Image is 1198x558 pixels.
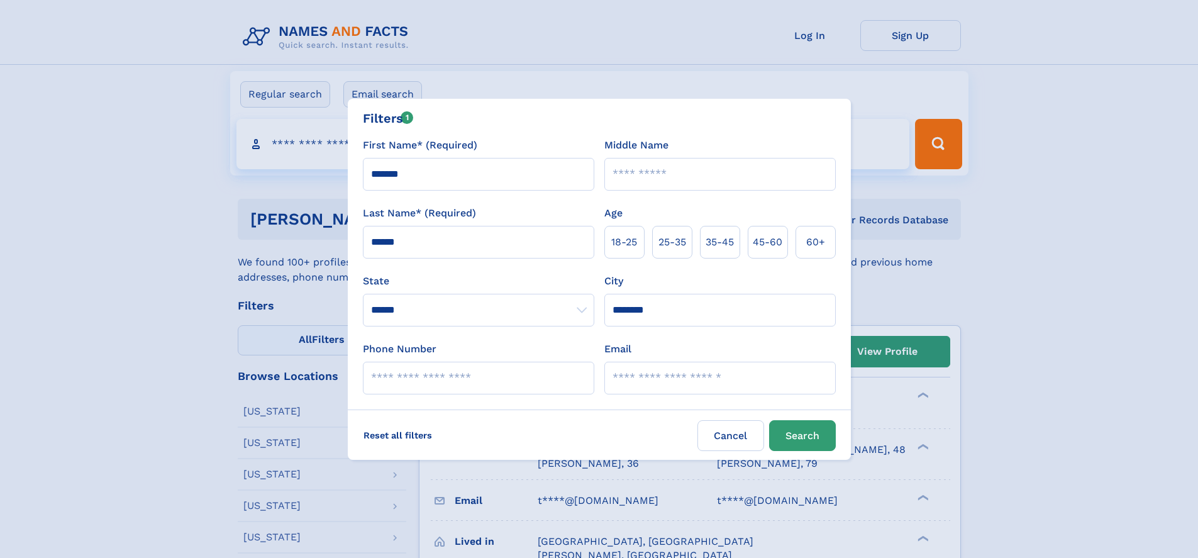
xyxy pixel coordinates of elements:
label: Age [604,206,623,221]
span: 25‑35 [658,235,686,250]
label: First Name* (Required) [363,138,477,153]
label: Middle Name [604,138,668,153]
button: Search [769,420,836,451]
span: 45‑60 [753,235,782,250]
span: 60+ [806,235,825,250]
span: 35‑45 [706,235,734,250]
label: City [604,274,623,289]
span: 18‑25 [611,235,637,250]
label: Last Name* (Required) [363,206,476,221]
label: Email [604,342,631,357]
label: Cancel [697,420,764,451]
label: Reset all filters [355,420,440,450]
div: Filters [363,109,414,128]
label: State [363,274,594,289]
label: Phone Number [363,342,436,357]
